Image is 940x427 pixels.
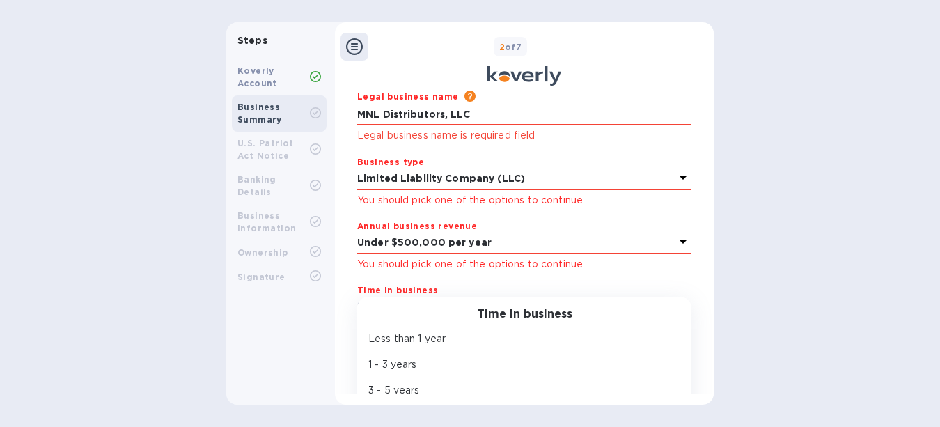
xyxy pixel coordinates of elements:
p: You should pick one of the options to continue [357,257,691,272]
b: Koverly Account [237,65,277,88]
b: Legal business name [357,91,459,102]
p: 1 - 3 years [368,357,669,372]
b: Limited Liability Company (LLC) [357,173,525,184]
p: Select time in business [357,300,468,314]
h3: Time in business [477,308,572,321]
b: U.S. Patriot Act Notice [237,138,294,161]
b: Annual business revenue [357,221,477,231]
b: Business Summary [237,102,282,125]
b: Signature [237,272,285,282]
span: 2 [499,42,505,52]
b: Business type [357,157,424,167]
p: Less than 1 year [368,332,669,346]
b: Under $500,000 per year [357,237,492,248]
p: You should pick one of the options to continue [357,193,691,208]
b: of 7 [499,42,522,52]
b: Business Information [237,210,296,233]
b: Ownership [237,247,288,258]
b: Steps [237,35,267,46]
b: Banking Details [237,174,276,197]
p: Legal business name is required field [357,127,691,143]
p: 3 - 5 years [368,383,669,398]
input: Enter legal business name [357,104,691,125]
b: Time in business [357,285,438,295]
